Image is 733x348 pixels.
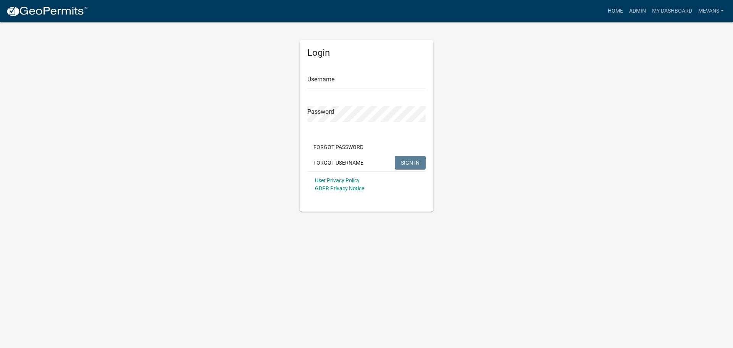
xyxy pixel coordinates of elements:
[307,156,370,170] button: Forgot Username
[315,177,360,183] a: User Privacy Policy
[695,4,727,18] a: Mevans
[401,159,420,165] span: SIGN IN
[395,156,426,170] button: SIGN IN
[649,4,695,18] a: My Dashboard
[307,140,370,154] button: Forgot Password
[605,4,626,18] a: Home
[307,47,426,58] h5: Login
[315,185,364,191] a: GDPR Privacy Notice
[626,4,649,18] a: Admin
